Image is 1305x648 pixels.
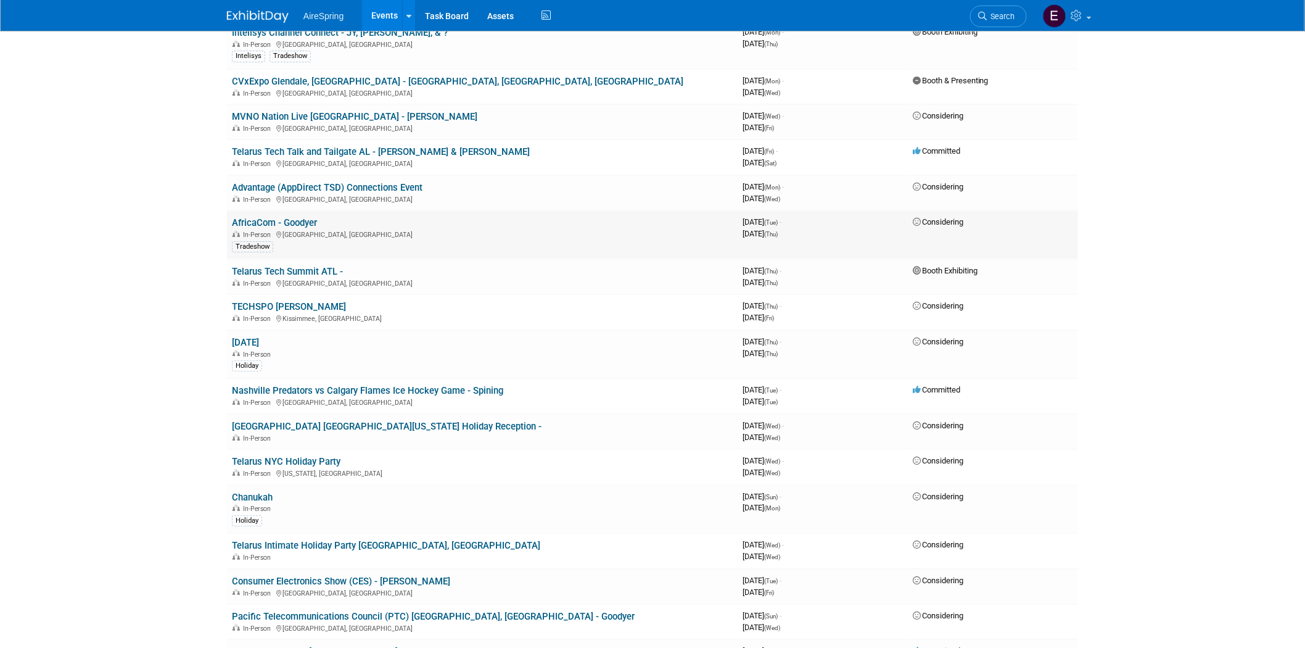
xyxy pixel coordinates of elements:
span: - [782,182,784,191]
span: (Sun) [764,613,778,620]
span: (Wed) [764,113,780,120]
span: [DATE] [743,88,780,97]
div: [GEOGRAPHIC_DATA], [GEOGRAPHIC_DATA] [232,158,733,168]
span: In-Person [243,554,274,562]
a: [GEOGRAPHIC_DATA] [GEOGRAPHIC_DATA][US_STATE] Holiday Reception - [232,421,541,432]
span: [DATE] [743,349,778,358]
span: [DATE] [743,468,780,477]
span: (Thu) [764,231,778,238]
div: Holiday [232,515,262,526]
span: In-Person [243,196,274,204]
img: In-Person Event [233,625,240,631]
span: [DATE] [743,397,778,406]
span: In-Person [243,315,274,323]
img: In-Person Event [233,554,240,560]
a: Telarus NYC Holiday Party [232,456,340,467]
span: (Sun) [764,494,778,501]
a: MVNO Nation Live [GEOGRAPHIC_DATA] - [PERSON_NAME] [232,111,477,122]
span: - [780,576,781,585]
span: (Wed) [764,434,780,441]
div: [GEOGRAPHIC_DATA], [GEOGRAPHIC_DATA] [232,88,733,98]
span: In-Person [243,231,274,239]
span: (Wed) [764,542,780,549]
a: Telarus Tech Talk and Tailgate AL - [PERSON_NAME] & [PERSON_NAME] [232,146,530,157]
div: Tradeshow [270,51,311,62]
span: [DATE] [743,39,778,48]
span: In-Person [243,434,274,442]
span: Considering [913,337,963,346]
span: [DATE] [743,611,781,620]
span: Considering [913,182,963,191]
span: (Tue) [764,399,778,405]
span: Considering [913,217,963,226]
span: [DATE] [743,588,774,597]
span: In-Person [243,470,274,478]
span: (Fri) [764,315,774,322]
a: Chanukah [232,492,273,503]
span: [DATE] [743,266,781,275]
img: In-Person Event [233,196,240,202]
a: TECHSPO [PERSON_NAME] [232,301,346,312]
img: In-Person Event [233,231,240,237]
span: - [782,27,784,36]
img: ExhibitDay [227,10,289,23]
span: [DATE] [743,433,780,442]
img: In-Person Event [233,434,240,441]
span: - [780,492,781,501]
div: [GEOGRAPHIC_DATA], [GEOGRAPHIC_DATA] [232,229,733,239]
span: (Thu) [764,41,778,48]
span: (Fri) [764,125,774,131]
span: [DATE] [743,576,781,585]
span: In-Person [243,589,274,597]
span: - [782,111,784,120]
img: In-Person Event [233,399,240,405]
img: In-Person Event [233,315,240,321]
span: - [780,301,781,310]
img: erica arjona [1043,4,1066,28]
span: (Fri) [764,589,774,596]
img: In-Person Event [233,505,240,511]
span: Considering [913,456,963,465]
span: [DATE] [743,158,776,167]
img: In-Person Event [233,470,240,476]
span: - [780,337,781,346]
span: (Thu) [764,268,778,275]
img: In-Person Event [233,41,240,47]
span: [DATE] [743,623,780,632]
span: [DATE] [743,492,781,501]
img: In-Person Event [233,125,240,131]
span: [DATE] [743,385,781,394]
a: Consumer Electronics Show (CES) - [PERSON_NAME] [232,576,450,587]
span: (Mon) [764,184,780,191]
div: Tradeshow [232,241,273,252]
a: Telarus Intimate Holiday Party [GEOGRAPHIC_DATA], [GEOGRAPHIC_DATA] [232,540,540,551]
span: Search [987,12,1015,21]
span: Considering [913,611,963,620]
span: (Thu) [764,351,778,357]
a: Telarus Tech Summit ATL - [232,266,343,277]
span: (Wed) [764,554,780,560]
span: [DATE] [743,503,780,512]
span: [DATE] [743,76,784,85]
img: In-Person Event [233,160,240,166]
a: AfricaCom - Goodyer [232,217,317,228]
span: (Tue) [764,387,778,394]
span: In-Person [243,41,274,49]
div: [US_STATE], [GEOGRAPHIC_DATA] [232,468,733,478]
span: In-Person [243,280,274,288]
span: Committed [913,146,960,156]
span: (Wed) [764,89,780,96]
span: In-Person [243,125,274,133]
span: - [782,540,784,549]
span: [DATE] [743,540,784,549]
img: In-Person Event [233,351,240,357]
div: [GEOGRAPHIC_DATA], [GEOGRAPHIC_DATA] [232,278,733,288]
div: Kissimmee, [GEOGRAPHIC_DATA] [232,313,733,323]
span: Booth Exhibiting [913,266,978,275]
span: (Tue) [764,219,778,226]
span: Considering [913,111,963,120]
span: In-Person [243,505,274,513]
span: [DATE] [743,182,784,191]
span: In-Person [243,399,274,407]
span: Considering [913,421,963,430]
